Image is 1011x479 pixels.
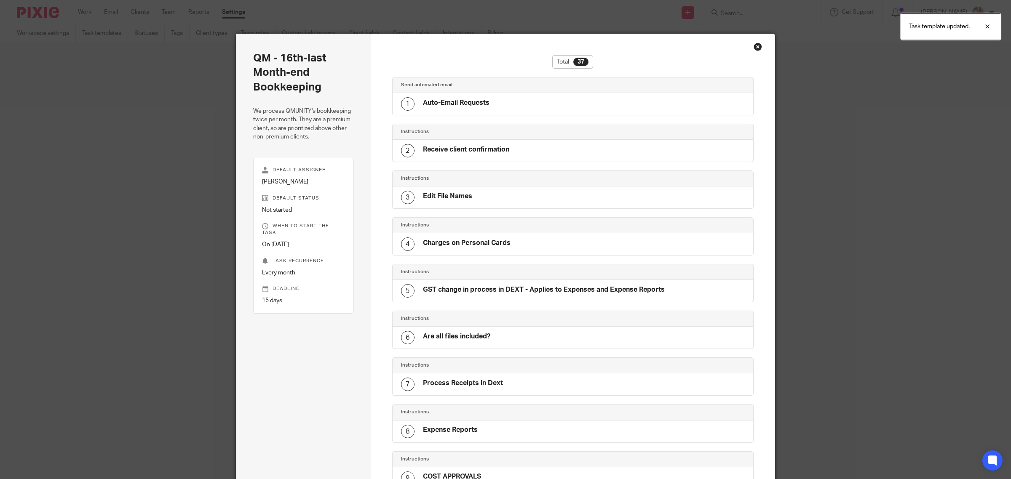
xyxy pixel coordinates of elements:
[401,237,415,251] div: 4
[262,178,345,186] p: [PERSON_NAME]
[401,409,573,415] h4: Instructions
[262,167,345,173] p: Default assignee
[423,332,490,341] h4: Are all files included?
[754,43,762,51] div: Close this dialog window
[401,128,573,135] h4: Instructions
[401,456,573,463] h4: Instructions
[262,206,345,214] p: Not started
[253,51,354,94] h2: QM - 16th-last Month-end Bookkeeping
[262,285,345,292] p: Deadline
[262,258,345,264] p: Task recurrence
[423,239,511,247] h4: Charges on Personal Cards
[401,425,415,438] div: 8
[423,145,509,154] h4: Receive client confirmation
[262,240,345,249] p: On [DATE]
[423,192,472,201] h4: Edit File Names
[401,144,415,157] div: 2
[423,426,478,434] h4: Expense Reports
[423,379,503,388] h4: Process Receipts in Dext
[262,269,345,277] p: Every month
[401,331,415,344] div: 6
[401,362,573,369] h4: Instructions
[910,22,971,31] p: Task template updated.
[573,58,588,66] div: 37
[552,55,593,69] div: Total
[401,269,573,275] h4: Instructions
[262,223,345,236] p: When to start the task
[423,98,489,107] h4: Auto-Email Requests
[401,82,573,88] h4: Send automated email
[401,378,415,391] div: 7
[401,315,573,322] h4: Instructions
[401,284,415,298] div: 5
[401,175,573,182] h4: Instructions
[262,296,345,305] p: 15 days
[401,191,415,204] div: 3
[401,222,573,229] h4: Instructions
[401,97,415,111] div: 1
[253,107,354,141] p: We process QMUNITY's bookkeeping twice per month. They are a premium client, so are prioritized a...
[423,285,665,294] h4: GST change in process in DEXT - Applies to Expenses and Expense Reports
[262,195,345,202] p: Default status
